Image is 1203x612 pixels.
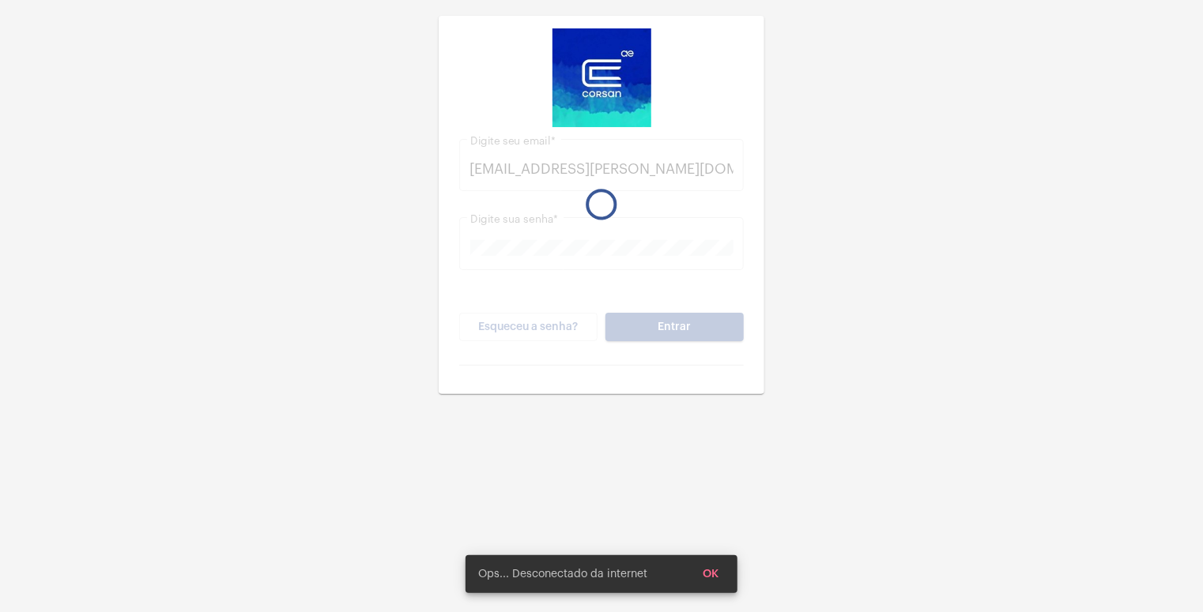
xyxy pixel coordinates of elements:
[459,313,598,341] button: Esqueceu a senha?
[703,569,718,580] span: OK
[552,28,651,127] img: d4669ae0-8c07-2337-4f67-34b0df7f5ae4.jpeg
[479,321,579,332] span: Esqueceu a senha?
[690,560,731,588] button: OK
[470,161,733,177] input: Digite seu email
[605,313,744,341] button: Entrar
[658,321,692,332] span: Entrar
[478,566,647,582] span: Ops... Desconectado da internet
